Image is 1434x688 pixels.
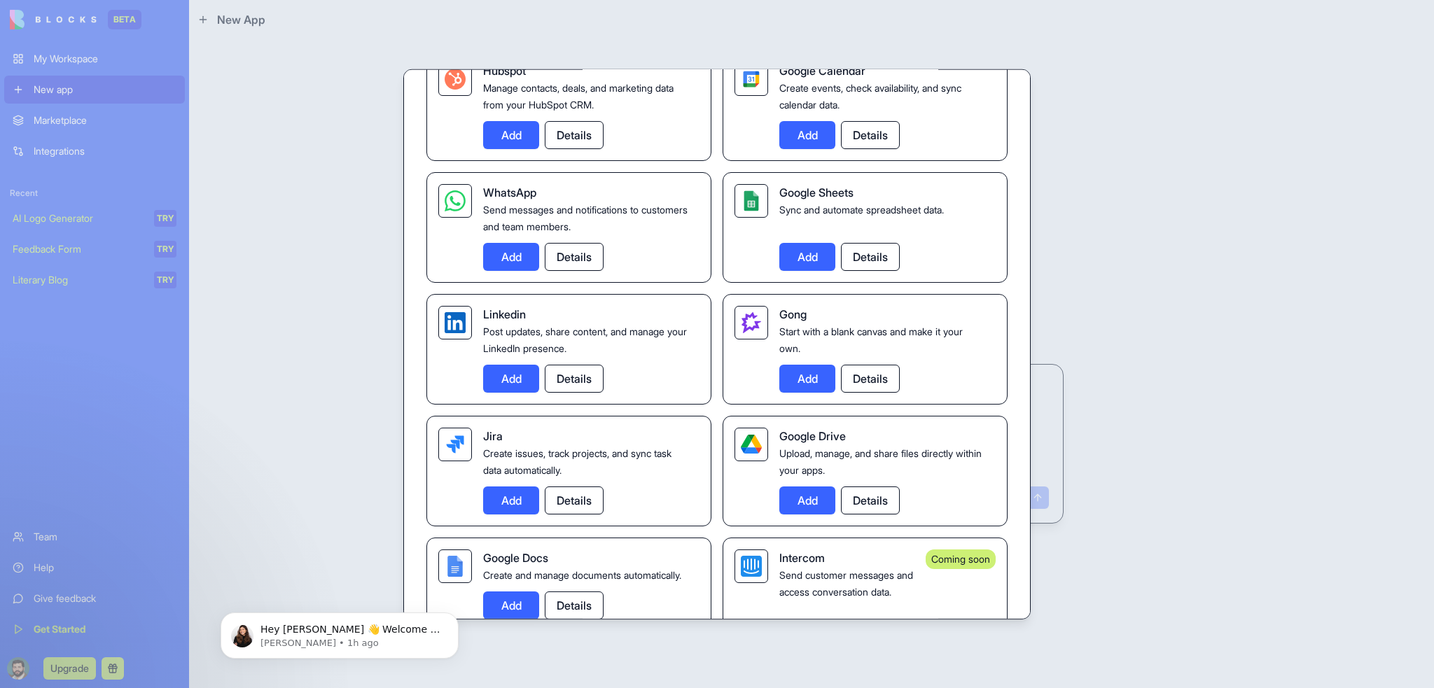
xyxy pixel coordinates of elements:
[779,568,913,597] span: Send customer messages and access conversation data.
[779,364,835,392] button: Add
[483,550,548,564] span: Google Docs
[483,447,671,475] span: Create issues, track projects, and sync task data automatically.
[841,364,900,392] button: Details
[779,325,963,353] span: Start with a blank canvas and make it your own.
[545,120,604,148] button: Details
[545,486,604,514] button: Details
[779,428,846,442] span: Google Drive
[545,242,604,270] button: Details
[779,81,961,110] span: Create events, check availability, and sync calendar data.
[779,550,825,564] span: Intercom
[483,591,539,619] button: Add
[841,120,900,148] button: Details
[545,591,604,619] button: Details
[841,486,900,514] button: Details
[779,203,944,215] span: Sync and automate spreadsheet data.
[483,307,526,321] span: Linkedin
[779,120,835,148] button: Add
[483,203,688,232] span: Send messages and notifications to customers and team members.
[483,364,539,392] button: Add
[483,120,539,148] button: Add
[483,185,536,199] span: WhatsApp
[779,486,835,514] button: Add
[779,307,807,321] span: Gong
[926,549,996,568] div: Coming soon
[483,81,674,110] span: Manage contacts, deals, and marketing data from your HubSpot CRM.
[841,242,900,270] button: Details
[483,242,539,270] button: Add
[200,583,480,681] iframe: Intercom notifications message
[545,364,604,392] button: Details
[779,242,835,270] button: Add
[483,325,687,353] span: Post updates, share content, and manage your LinkedIn presence.
[779,63,865,77] span: Google Calendar
[779,447,982,475] span: Upload, manage, and share files directly within your apps.
[483,63,526,77] span: Hubspot
[483,568,681,580] span: Create and manage documents automatically.
[779,185,854,199] span: Google Sheets
[483,486,539,514] button: Add
[483,428,503,442] span: Jira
